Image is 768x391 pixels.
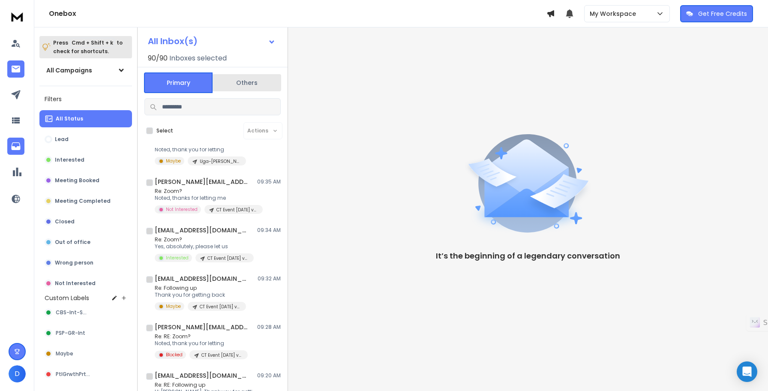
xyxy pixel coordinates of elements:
p: My Workspace [590,9,639,18]
p: 09:28 AM [257,324,281,331]
button: D [9,365,26,382]
p: Noted, thanks for letting me [155,195,258,202]
span: PSP-GR-Int [56,330,85,337]
button: Closed [39,213,132,230]
h1: [PERSON_NAME][EMAIL_ADDRESS][DOMAIN_NAME] [155,323,249,331]
p: It’s the beginning of a legendary conversation [436,250,620,262]
button: Maybe [39,345,132,362]
span: CBS-Int-Sell [56,309,89,316]
button: Others [213,73,281,92]
button: All Status [39,110,132,127]
button: Wrong person [39,254,132,271]
p: Interested [166,255,189,261]
p: 09:20 AM [257,372,281,379]
p: CT Event [DATE] v2 FU.2 [201,352,243,358]
p: Press to check for shortcuts. [53,39,123,56]
div: Open Intercom Messenger [737,361,757,382]
button: Meeting Completed [39,192,132,210]
button: CBS-Int-Sell [39,304,132,321]
p: Thank you for getting back [155,292,246,298]
p: Noted, thank you for letting [155,340,248,347]
button: Interested [39,151,132,168]
button: PSP-GR-Int [39,325,132,342]
button: Get Free Credits [680,5,753,22]
p: Not Interested [166,206,198,213]
button: All Inbox(s) [141,33,282,50]
p: Noted, thank you for letting [155,146,246,153]
span: Maybe [56,350,73,357]
h1: All Campaigns [46,66,92,75]
p: Meeting Completed [55,198,111,205]
img: logo [9,9,26,24]
p: 09:32 AM [258,275,281,282]
p: Re: RE: Zoom? [155,333,248,340]
button: Lead [39,131,132,148]
h1: [EMAIL_ADDRESS][DOMAIN_NAME] [155,226,249,235]
p: Re: Zoom? [155,188,258,195]
p: CT Event [DATE] v2 FU.2 [207,255,249,262]
span: PtlGrwthPrtnr [56,371,91,378]
p: All Status [56,115,83,122]
p: Maybe [166,158,181,164]
p: Blocked [166,352,183,358]
h3: Filters [39,93,132,105]
button: Meeting Booked [39,172,132,189]
p: Re: RE: Following up [155,382,258,388]
p: Get Free Credits [698,9,747,18]
p: CT Event [DATE] v2 FU.2 [200,304,241,310]
p: CT Event [DATE] v2 FU.2 [216,207,258,213]
p: Lead [55,136,69,143]
p: Meeting Booked [55,177,99,184]
h1: All Inbox(s) [148,37,198,45]
h3: Custom Labels [45,294,89,302]
button: PtlGrwthPrtnr [39,366,132,383]
p: Not Interested [55,280,96,287]
p: Closed [55,218,75,225]
h1: [EMAIL_ADDRESS][DOMAIN_NAME] [155,274,249,283]
button: Primary [144,72,213,93]
p: Maybe [166,303,181,310]
h3: Inboxes selected [169,53,227,63]
p: 09:35 AM [257,178,281,185]
button: All Campaigns [39,62,132,79]
h1: [PERSON_NAME][EMAIL_ADDRESS][DOMAIN_NAME] [155,177,249,186]
p: Re: Following up [155,285,246,292]
span: Cmd + Shift + k [70,38,114,48]
p: 09:34 AM [257,227,281,234]
label: Select [156,127,173,134]
button: Out of office [39,234,132,251]
p: Interested [55,156,84,163]
h1: Onebox [49,9,546,19]
h1: [EMAIL_ADDRESS][DOMAIN_NAME] [155,371,249,380]
p: Wrong person [55,259,93,266]
p: Out of office [55,239,90,246]
span: 90 / 90 [148,53,168,63]
p: Uga-[PERSON_NAME]-[PERSON_NAME]-[GEOGRAPHIC_DATA] [200,158,241,165]
button: Not Interested [39,275,132,292]
p: Yes, absolutely, please let us [155,243,254,250]
p: Re: Zoom? [155,236,254,243]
